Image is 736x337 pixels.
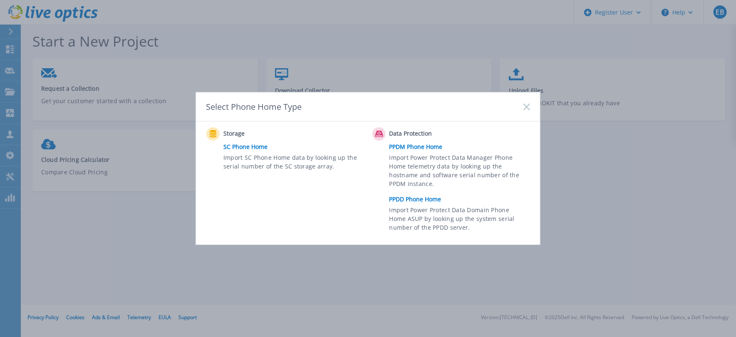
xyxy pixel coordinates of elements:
a: PPDM Phone Home [389,141,534,153]
a: PPDD Phone Home [389,193,534,206]
span: Storage [223,129,306,139]
div: Select Phone Home Type [206,101,302,112]
a: SC Phone Home [223,141,368,153]
span: Data Protection [389,129,472,139]
span: Import SC Phone Home data by looking up the serial number of the SC storage array. [223,153,362,172]
span: Import Power Protect Data Domain Phone Home ASUP by looking up the system serial number of the PP... [389,206,528,234]
span: Import Power Protect Data Manager Phone Home telemetry data by looking up the hostname and softwa... [389,153,528,191]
